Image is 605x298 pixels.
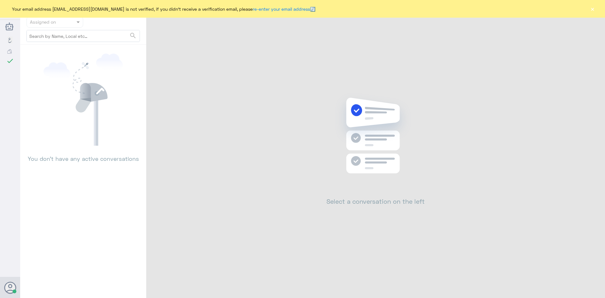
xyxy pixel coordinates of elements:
[326,197,425,205] h2: Select a conversation on the left
[129,31,137,41] button: search
[12,6,315,12] span: Your email address [EMAIL_ADDRESS][DOMAIN_NAME] is not verified, if you didn't receive a verifica...
[27,30,140,42] input: Search by Name, Local etc…
[253,6,310,12] a: re-enter your email address
[129,32,137,39] span: search
[589,6,596,12] button: ×
[26,146,140,163] p: You don’t have any active conversations
[6,57,14,65] i: check
[4,282,16,294] button: Avatar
